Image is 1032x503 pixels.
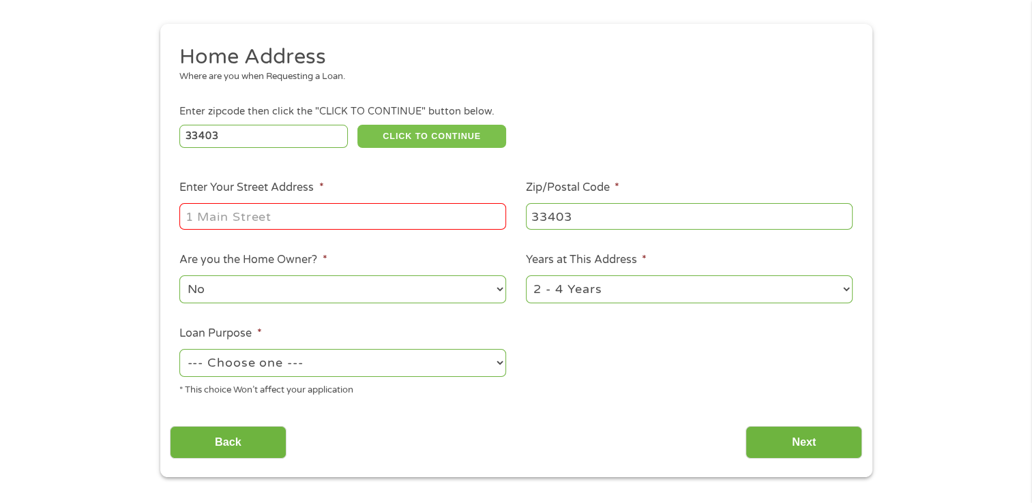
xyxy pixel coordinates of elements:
div: Enter zipcode then click the "CLICK TO CONTINUE" button below. [179,104,852,119]
input: 1 Main Street [179,203,506,229]
div: * This choice Won’t affect your application [179,379,506,397]
label: Loan Purpose [179,326,261,341]
label: Zip/Postal Code [526,181,619,195]
div: Where are you when Requesting a Loan. [179,70,842,84]
label: Years at This Address [526,253,647,267]
h2: Home Address [179,44,842,71]
button: CLICK TO CONTINUE [357,125,506,148]
input: Next [746,426,862,459]
label: Enter Your Street Address [179,181,323,195]
label: Are you the Home Owner? [179,253,327,267]
input: Enter Zipcode (e.g 01510) [179,125,348,148]
input: Back [170,426,286,459]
